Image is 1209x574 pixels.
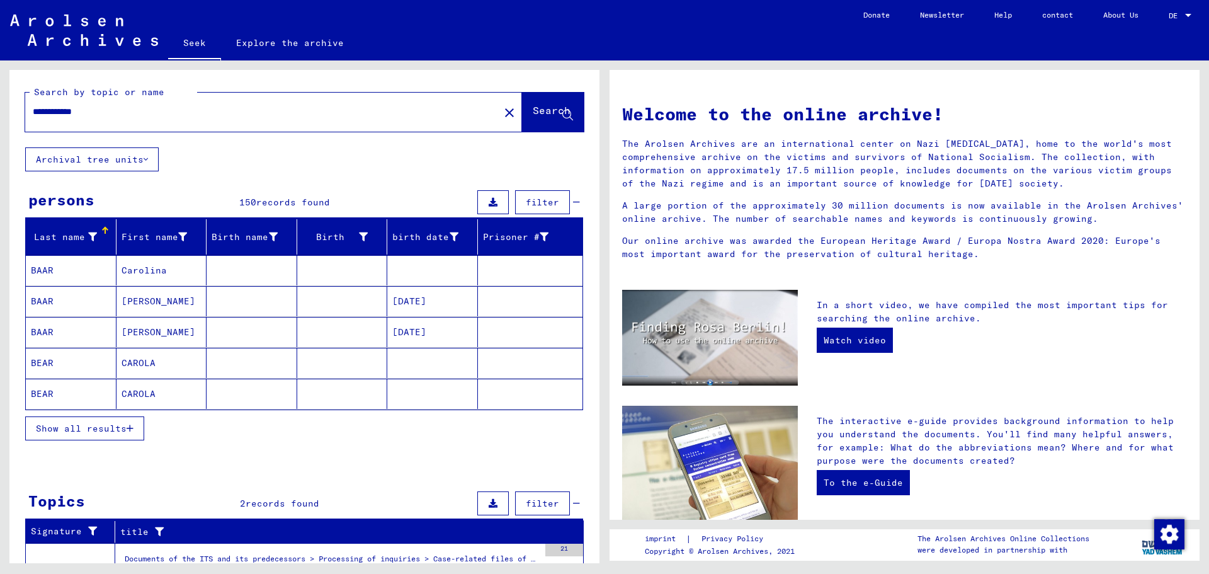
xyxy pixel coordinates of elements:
font: records found [246,498,319,509]
button: Search [522,93,584,132]
font: Welcome to the online archive! [622,103,943,125]
font: Last name [34,231,85,243]
button: filter [515,190,570,214]
font: 150 [239,197,256,208]
font: 2 [240,498,246,509]
font: [DATE] [392,326,426,338]
font: About Us [1103,10,1138,20]
mat-header-cell: Birth name [207,219,297,255]
font: contact [1042,10,1073,20]
a: Privacy Policy [691,532,778,546]
mat-header-cell: Birth [297,219,388,255]
div: Birth [302,227,387,247]
font: BEAR [31,357,54,369]
font: Signature [31,525,82,537]
font: Privacy Policy [701,534,763,543]
mat-header-cell: First name [116,219,207,255]
font: Help [994,10,1012,20]
div: Signature [31,522,115,542]
font: BEAR [31,388,54,399]
button: Archival tree units [25,147,159,171]
mat-header-cell: Prisoner # [478,219,583,255]
font: BAAR [31,265,54,276]
font: records found [256,197,330,208]
a: Watch video [817,328,893,353]
div: birth date [392,227,477,247]
div: Birth name [212,227,297,247]
font: Seek [183,37,206,49]
a: Explore the archive [221,28,359,58]
button: Show all results [25,416,144,440]
img: Arolsen_neg.svg [10,14,158,46]
font: 21 [560,544,568,553]
font: Carolina [122,265,167,276]
font: Explore the archive [236,37,344,49]
button: Clear [497,100,522,125]
div: First name [122,227,207,247]
font: [PERSON_NAME] [122,296,195,307]
font: The Arolsen Archives are an international center on Nazi [MEDICAL_DATA], home to the world's most... [622,138,1172,189]
font: Search [533,104,570,117]
font: A large portion of the approximately 30 million documents is now available in the Arolsen Archive... [622,200,1183,224]
font: [DATE] [392,296,426,307]
font: In a short video, we have compiled the most important tips for searching the online archive. [817,299,1168,324]
font: birth date [392,231,449,243]
font: The interactive e-guide provides background information to help you understand the documents. You... [817,415,1174,466]
font: Newsletter [920,10,964,20]
div: title [120,522,568,542]
a: imprint [645,532,686,546]
a: To the e-Guide [817,470,910,495]
font: imprint [645,534,676,543]
button: filter [515,491,570,515]
font: BAAR [31,326,54,338]
font: Prisoner # [483,231,540,243]
div: Last name [31,227,116,247]
font: To the e-Guide [824,477,903,488]
img: yv_logo.png [1139,529,1186,560]
a: Seek [168,28,221,60]
font: filter [526,498,559,509]
font: Birth name [212,231,268,243]
font: Watch video [824,335,886,346]
font: Birth [316,231,344,243]
font: were developed in partnership with [917,545,1067,554]
font: persons [28,190,94,209]
font: Our online archive was awarded the European Heritage Award / Europa Nostra Award 2020: Europe's m... [622,235,1161,260]
mat-icon: close [502,105,517,120]
font: BAAR [31,296,54,307]
img: Change consent [1154,519,1184,549]
mat-header-cell: birth date [387,219,478,255]
img: video.jpg [622,290,798,386]
font: title [120,526,149,537]
font: Search by topic or name [34,86,164,98]
font: Archival tree units [36,154,144,165]
img: eguide.jpg [622,406,798,523]
font: Copyright © Arolsen Archives, 2021 [645,546,795,556]
mat-header-cell: Last name [26,219,116,255]
font: CAROLA [122,357,156,369]
font: Donate [863,10,890,20]
font: Show all results [36,423,127,434]
font: Topics [28,491,85,510]
font: | [686,533,691,544]
font: [PERSON_NAME] [122,326,195,338]
font: The Arolsen Archives Online Collections [917,534,1089,543]
font: filter [526,197,559,208]
font: CAROLA [122,388,156,399]
font: First name [122,231,178,243]
div: Prisoner # [483,227,568,247]
font: DE [1169,11,1178,20]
